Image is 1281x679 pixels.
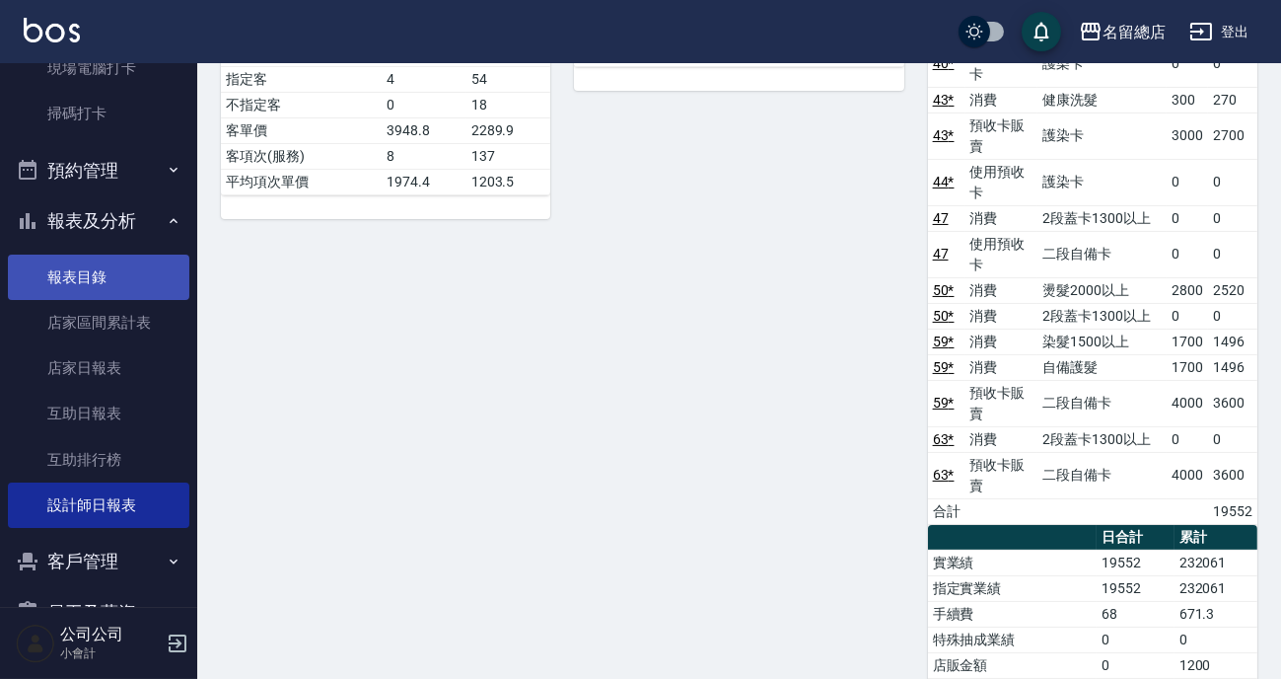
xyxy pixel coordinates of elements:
[1208,452,1257,498] td: 3600
[965,426,1038,452] td: 消費
[221,66,382,92] td: 指定客
[1037,354,1167,380] td: 自備護髮
[221,143,382,169] td: 客項次(服務)
[8,536,189,587] button: 客戶管理
[1174,601,1257,627] td: 671.3
[1167,426,1208,452] td: 0
[1097,550,1174,575] td: 19552
[1037,205,1167,231] td: 2段蓋卡1300以上
[928,575,1098,601] td: 指定實業績
[8,345,189,391] a: 店家日報表
[965,277,1038,303] td: 消費
[1181,14,1257,50] button: 登出
[1208,354,1257,380] td: 1496
[1167,452,1208,498] td: 4000
[1167,159,1208,205] td: 0
[1167,40,1208,87] td: 0
[965,380,1038,426] td: 預收卡販賣
[1208,426,1257,452] td: 0
[965,231,1038,277] td: 使用預收卡
[1037,113,1167,159] td: 護染卡
[965,303,1038,329] td: 消費
[1037,277,1167,303] td: 燙髮2000以上
[1097,627,1174,652] td: 0
[466,169,551,194] td: 1203.5
[1167,277,1208,303] td: 2800
[1174,627,1257,652] td: 0
[1037,87,1167,113] td: 健康洗髮
[382,117,466,143] td: 3948.8
[1167,354,1208,380] td: 1700
[24,18,80,42] img: Logo
[8,195,189,247] button: 報表及分析
[221,169,382,194] td: 平均項次單價
[1208,205,1257,231] td: 0
[60,625,161,644] h5: 公司公司
[1208,231,1257,277] td: 0
[8,255,189,300] a: 報表目錄
[928,601,1098,627] td: 手續費
[1208,113,1257,159] td: 2700
[1174,652,1257,678] td: 1200
[1167,231,1208,277] td: 0
[965,159,1038,205] td: 使用預收卡
[466,117,551,143] td: 2289.9
[1167,329,1208,354] td: 1700
[965,354,1038,380] td: 消費
[1097,525,1174,551] th: 日合計
[965,452,1038,498] td: 預收卡販賣
[8,91,189,136] a: 掃碼打卡
[1167,113,1208,159] td: 3000
[1037,231,1167,277] td: 二段自備卡
[928,550,1098,575] td: 實業績
[1037,380,1167,426] td: 二段自備卡
[1167,380,1208,426] td: 4000
[1037,426,1167,452] td: 2段蓋卡1300以上
[382,143,466,169] td: 8
[1208,498,1257,524] td: 19552
[1167,87,1208,113] td: 300
[1167,205,1208,231] td: 0
[1097,601,1174,627] td: 68
[1174,525,1257,551] th: 累計
[1037,329,1167,354] td: 染髮1500以上
[382,169,466,194] td: 1974.4
[466,143,551,169] td: 137
[1103,20,1166,44] div: 名留總店
[60,644,161,662] p: 小會計
[1167,303,1208,329] td: 0
[1037,159,1167,205] td: 護染卡
[1174,550,1257,575] td: 232061
[16,624,55,663] img: Person
[466,92,551,117] td: 18
[221,92,382,117] td: 不指定客
[933,210,949,226] a: 47
[928,652,1098,678] td: 店販金額
[466,66,551,92] td: 54
[1208,303,1257,329] td: 0
[928,627,1098,652] td: 特殊抽成業績
[1174,575,1257,601] td: 232061
[933,246,949,262] a: 47
[1037,40,1167,87] td: 護染卡
[1022,12,1061,51] button: save
[1097,575,1174,601] td: 19552
[8,300,189,345] a: 店家區間累計表
[8,391,189,436] a: 互助日報表
[1037,452,1167,498] td: 二段自備卡
[382,92,466,117] td: 0
[928,498,965,524] td: 合計
[1097,652,1174,678] td: 0
[965,40,1038,87] td: 使用預收卡
[965,205,1038,231] td: 消費
[1208,87,1257,113] td: 270
[965,113,1038,159] td: 預收卡販賣
[1208,277,1257,303] td: 2520
[8,145,189,196] button: 預約管理
[965,87,1038,113] td: 消費
[965,329,1038,354] td: 消費
[8,437,189,483] a: 互助排行榜
[1208,159,1257,205] td: 0
[221,117,382,143] td: 客單價
[1071,12,1174,52] button: 名留總店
